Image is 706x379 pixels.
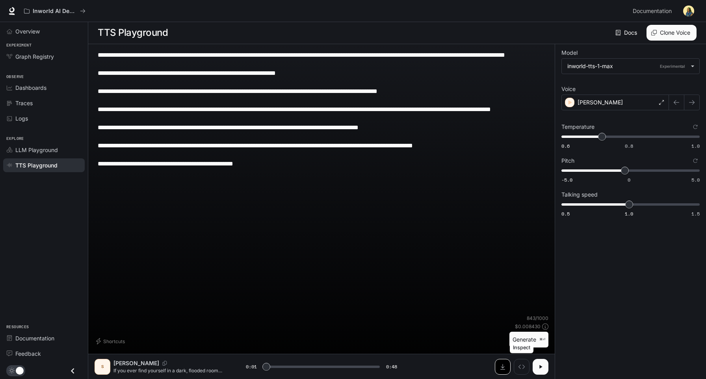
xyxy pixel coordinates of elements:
[561,210,570,217] span: 0.5
[3,24,85,38] a: Overview
[691,123,700,131] button: Reset to default
[96,360,109,373] div: S
[561,158,574,163] p: Pitch
[95,335,128,347] button: Shortcuts
[64,363,82,379] button: Close drawer
[625,210,633,217] span: 1.0
[681,3,697,19] button: User avatar
[3,331,85,345] a: Documentation
[98,25,168,41] h1: TTS Playground
[628,176,630,183] span: 0
[15,99,33,107] span: Traces
[683,6,694,17] img: User avatar
[15,349,41,358] span: Feedback
[246,363,257,371] span: 0:01
[514,359,529,375] button: Inspect
[614,25,640,41] a: Docs
[113,359,159,367] p: [PERSON_NAME]
[15,161,58,169] span: TTS Playground
[20,3,89,19] button: All workspaces
[15,84,46,92] span: Dashboards
[561,50,578,56] p: Model
[625,143,633,149] span: 0.8
[15,146,58,154] span: LLM Playground
[3,111,85,125] a: Logs
[15,27,40,35] span: Overview
[386,363,397,371] span: 0:48
[562,59,699,74] div: inworld-tts-1-maxExperimental
[691,176,700,183] span: 5.0
[3,143,85,157] a: LLM Playground
[691,156,700,165] button: Reset to default
[561,143,570,149] span: 0.6
[3,81,85,95] a: Dashboards
[3,50,85,63] a: Graph Registry
[3,158,85,172] a: TTS Playground
[630,3,678,19] a: Documentation
[691,210,700,217] span: 1.5
[633,6,672,16] span: Documentation
[33,8,77,15] p: Inworld AI Demos
[539,337,545,342] p: ⌘⏎
[15,52,54,61] span: Graph Registry
[510,343,533,353] div: Inspect
[3,96,85,110] a: Traces
[15,334,54,342] span: Documentation
[647,25,697,41] button: Clone Voice
[113,367,227,374] p: If you ever find yourself in a dark, flooded room and see a pale, hairless creature with a wide r...
[658,63,687,70] p: Experimental
[515,323,541,330] p: $ 0.008430
[567,62,687,70] div: inworld-tts-1-max
[509,332,548,348] button: Generate⌘⏎
[691,143,700,149] span: 1.0
[561,86,576,92] p: Voice
[15,114,28,123] span: Logs
[3,347,85,360] a: Feedback
[495,359,511,375] button: Download audio
[561,176,572,183] span: -5.0
[561,124,595,130] p: Temperature
[159,361,170,366] button: Copy Voice ID
[561,192,598,197] p: Talking speed
[527,315,548,321] p: 843 / 1000
[578,98,623,106] p: [PERSON_NAME]
[16,366,24,375] span: Dark mode toggle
